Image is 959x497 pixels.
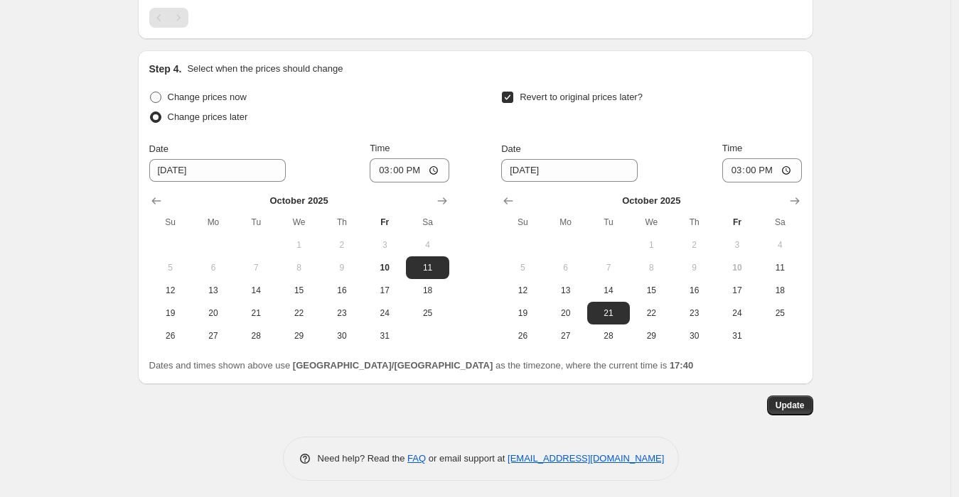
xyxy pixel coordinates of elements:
[507,330,538,342] span: 26
[283,262,314,273] span: 8
[759,256,801,279] button: Saturday October 11 2025
[593,217,624,228] span: Tu
[550,307,582,319] span: 20
[326,307,358,319] span: 23
[149,8,188,28] nav: Pagination
[187,62,343,76] p: Select when the prices should change
[326,285,358,296] span: 16
[192,302,235,324] button: Monday October 20 2025
[406,211,449,234] th: Saturday
[198,285,229,296] span: 13
[149,324,192,347] button: Sunday October 26 2025
[198,330,229,342] span: 27
[722,330,753,342] span: 31
[501,143,520,154] span: Date
[545,211,587,234] th: Monday
[545,302,587,324] button: Monday October 20 2025
[277,234,320,256] button: Wednesday October 1 2025
[587,256,630,279] button: Tuesday October 7 2025
[412,307,443,319] span: 25
[283,239,314,251] span: 1
[587,279,630,302] button: Tuesday October 14 2025
[678,239,709,251] span: 2
[678,262,709,273] span: 9
[764,239,795,251] span: 4
[326,239,358,251] span: 2
[406,256,449,279] button: Saturday October 11 2025
[520,92,643,102] span: Revert to original prices later?
[630,324,673,347] button: Wednesday October 29 2025
[678,330,709,342] span: 30
[593,285,624,296] span: 14
[550,262,582,273] span: 6
[326,217,358,228] span: Th
[498,191,518,211] button: Show previous month, September 2025
[149,159,286,182] input: 10/10/2025
[722,239,753,251] span: 3
[192,211,235,234] th: Monday
[363,211,406,234] th: Friday
[673,211,715,234] th: Thursday
[149,211,192,234] th: Sunday
[406,302,449,324] button: Saturday October 25 2025
[630,211,673,234] th: Wednesday
[363,324,406,347] button: Friday October 31 2025
[240,307,272,319] span: 21
[283,330,314,342] span: 29
[293,360,493,371] b: [GEOGRAPHIC_DATA]/[GEOGRAPHIC_DATA]
[412,217,443,228] span: Sa
[326,262,358,273] span: 9
[630,234,673,256] button: Wednesday October 1 2025
[636,217,667,228] span: We
[716,324,759,347] button: Friday October 31 2025
[363,256,406,279] button: Today Friday October 10 2025
[412,262,443,273] span: 11
[198,262,229,273] span: 6
[321,324,363,347] button: Thursday October 30 2025
[508,453,664,464] a: [EMAIL_ADDRESS][DOMAIN_NAME]
[321,234,363,256] button: Thursday October 2 2025
[363,302,406,324] button: Friday October 24 2025
[550,330,582,342] span: 27
[673,256,715,279] button: Thursday October 9 2025
[370,158,449,182] input: 12:00
[501,302,544,324] button: Sunday October 19 2025
[501,159,638,182] input: 10/10/2025
[630,279,673,302] button: Wednesday October 15 2025
[283,217,314,228] span: We
[363,279,406,302] button: Friday October 17 2025
[507,217,538,228] span: Su
[235,324,277,347] button: Tuesday October 28 2025
[673,234,715,256] button: Thursday October 2 2025
[277,211,320,234] th: Wednesday
[722,262,753,273] span: 10
[192,279,235,302] button: Monday October 13 2025
[722,158,802,182] input: 12:00
[722,285,753,296] span: 17
[369,307,400,319] span: 24
[673,279,715,302] button: Thursday October 16 2025
[764,217,795,228] span: Sa
[716,302,759,324] button: Friday October 24 2025
[722,217,753,228] span: Fr
[369,239,400,251] span: 3
[764,307,795,319] span: 25
[155,307,186,319] span: 19
[545,324,587,347] button: Monday October 27 2025
[149,360,694,371] span: Dates and times shown above use as the timezone, where the current time is
[326,330,358,342] span: 30
[369,285,400,296] span: 17
[235,256,277,279] button: Tuesday October 7 2025
[673,324,715,347] button: Thursday October 30 2025
[235,279,277,302] button: Tuesday October 14 2025
[501,211,544,234] th: Sunday
[759,302,801,324] button: Saturday October 25 2025
[155,330,186,342] span: 26
[369,262,400,273] span: 10
[149,279,192,302] button: Sunday October 12 2025
[593,330,624,342] span: 28
[168,111,248,122] span: Change prices later
[785,191,805,211] button: Show next month, November 2025
[432,191,452,211] button: Show next month, November 2025
[426,453,508,464] span: or email support at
